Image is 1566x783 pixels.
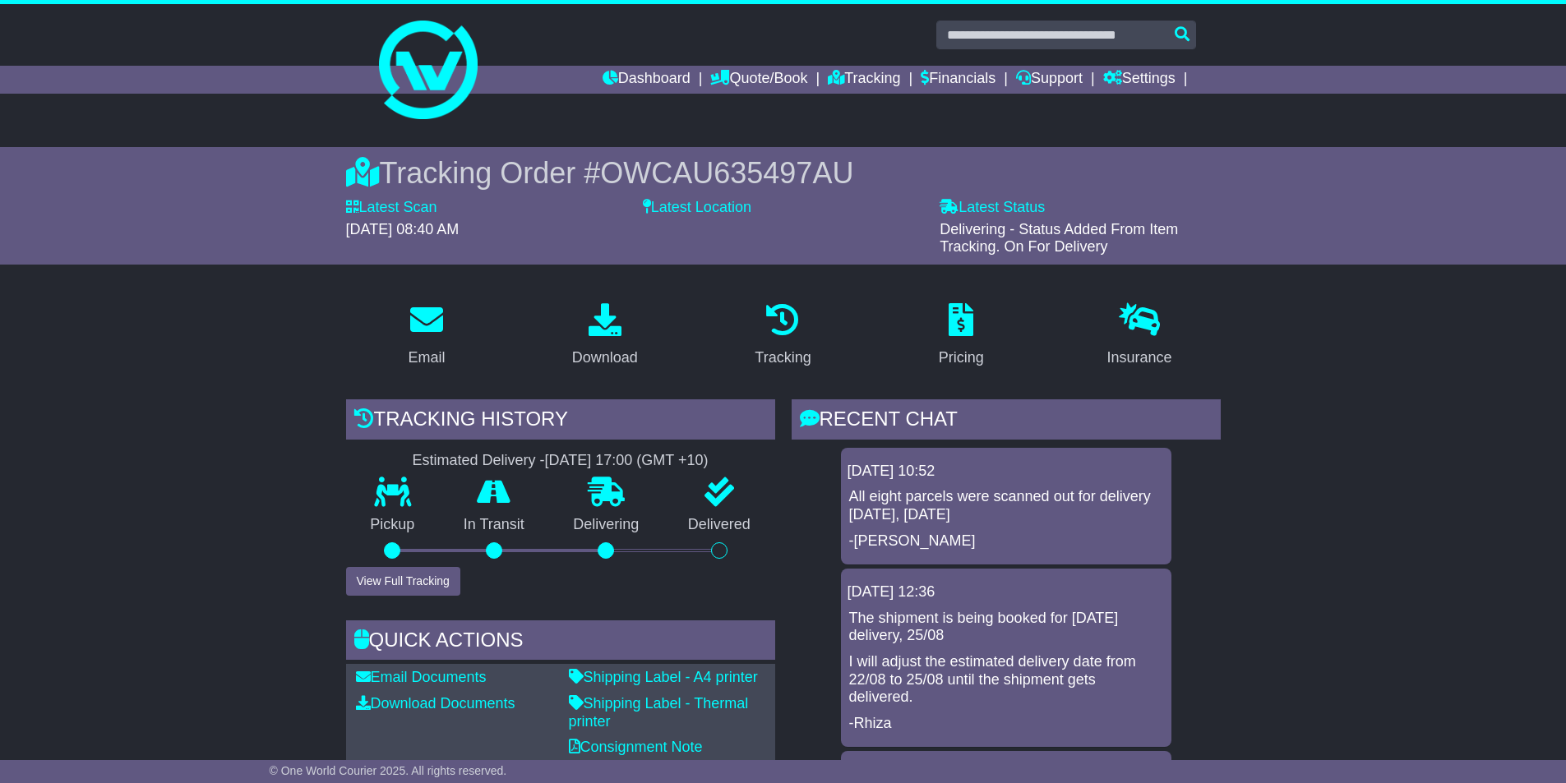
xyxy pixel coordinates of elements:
[849,532,1163,550] p: -[PERSON_NAME]
[940,221,1178,256] span: Delivering - Status Added From Item Tracking. On For Delivery
[569,669,758,685] a: Shipping Label - A4 printer
[744,297,821,375] a: Tracking
[346,567,460,596] button: View Full Tracking
[710,66,807,94] a: Quote/Book
[572,347,638,369] div: Download
[792,399,1221,444] div: RECENT CHAT
[849,488,1163,523] p: All eight parcels were scanned out for delivery [DATE], [DATE]
[356,669,487,685] a: Email Documents
[921,66,995,94] a: Financials
[1016,66,1083,94] a: Support
[545,452,709,470] div: [DATE] 17:00 (GMT +10)
[848,583,1165,601] div: [DATE] 12:36
[940,199,1045,217] label: Latest Status
[356,695,515,712] a: Download Documents
[439,516,549,534] p: In Transit
[828,66,900,94] a: Tracking
[849,653,1163,707] p: I will adjust the estimated delivery date from 22/08 to 25/08 until the shipment gets delivered.
[346,452,775,470] div: Estimated Delivery -
[600,156,853,190] span: OWCAU635497AU
[408,347,445,369] div: Email
[603,66,691,94] a: Dashboard
[549,516,664,534] p: Delivering
[346,620,775,665] div: Quick Actions
[270,764,507,777] span: © One World Courier 2025. All rights reserved.
[849,715,1163,733] p: -Rhiza
[849,610,1163,645] p: The shipment is being booked for [DATE] delivery, 25/08
[569,695,749,730] a: Shipping Label - Thermal printer
[663,516,775,534] p: Delivered
[346,516,440,534] p: Pickup
[346,221,460,237] span: [DATE] 08:40 AM
[346,155,1221,191] div: Tracking Order #
[939,347,984,369] div: Pricing
[346,199,437,217] label: Latest Scan
[1103,66,1176,94] a: Settings
[346,399,775,444] div: Tracking history
[561,297,649,375] a: Download
[1107,347,1172,369] div: Insurance
[848,463,1165,481] div: [DATE] 10:52
[643,199,751,217] label: Latest Location
[1097,297,1183,375] a: Insurance
[755,347,811,369] div: Tracking
[397,297,455,375] a: Email
[569,739,703,755] a: Consignment Note
[928,297,995,375] a: Pricing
